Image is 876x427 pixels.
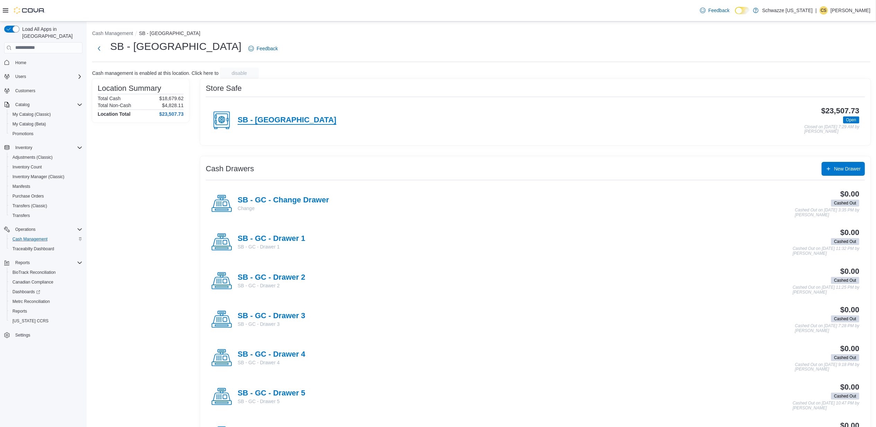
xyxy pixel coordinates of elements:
button: Next [92,42,106,55]
button: My Catalog (Beta) [7,119,85,129]
span: Adjustments (Classic) [12,155,53,160]
span: Transfers [12,213,30,218]
span: Promotions [12,131,34,137]
span: Load All Apps in [GEOGRAPHIC_DATA] [19,26,82,40]
a: Cash Management [10,235,50,243]
span: Promotions [10,130,82,138]
h4: $23,507.73 [159,111,184,117]
span: Cashed Out [834,238,856,245]
span: Reports [10,307,82,315]
button: Transfers [7,211,85,220]
p: $4,828.11 [162,103,184,108]
h4: SB - GC - Drawer 5 [238,389,305,398]
p: Cashed Out on [DATE] 11:25 PM by [PERSON_NAME] [793,285,859,295]
span: Reports [12,308,27,314]
button: Operations [1,225,85,234]
span: Transfers (Classic) [10,202,82,210]
span: Traceabilty Dashboard [12,246,54,252]
span: Cashed Out [834,200,856,206]
button: Users [1,72,85,81]
button: Reports [7,306,85,316]
button: Traceabilty Dashboard [7,244,85,254]
a: Dashboards [10,288,43,296]
h4: SB - GC - Drawer 2 [238,273,305,282]
button: Cash Management [92,31,133,36]
button: Reports [12,259,33,267]
a: Promotions [10,130,36,138]
span: Cashed Out [831,200,859,207]
h3: Store Safe [206,84,242,93]
p: SB - GC - Drawer 2 [238,282,305,289]
a: Metrc Reconciliation [10,297,53,306]
h3: $0.00 [840,267,859,276]
nav: Complex example [4,55,82,358]
p: Cashed Out on [DATE] 9:18 PM by [PERSON_NAME] [795,363,859,372]
span: Cash Management [10,235,82,243]
a: Manifests [10,182,33,191]
h4: SB - [GEOGRAPHIC_DATA] [238,116,336,125]
nav: An example of EuiBreadcrumbs [92,30,870,38]
p: $18,679.62 [159,96,184,101]
h4: SB - GC - Drawer 1 [238,234,305,243]
h3: Cash Drawers [206,165,254,173]
input: Dark Mode [735,7,750,14]
span: Cashed Out [834,355,856,361]
button: Settings [1,330,85,340]
button: Inventory Manager (Classic) [7,172,85,182]
span: Cashed Out [834,277,856,284]
button: Inventory [1,143,85,152]
span: Transfers [10,211,82,220]
a: Traceabilty Dashboard [10,245,57,253]
button: Transfers (Classic) [7,201,85,211]
h3: $0.00 [840,190,859,198]
span: Users [12,72,82,81]
button: SB - [GEOGRAPHIC_DATA] [139,31,200,36]
span: Open [843,116,859,123]
span: Dashboards [12,289,40,295]
span: Metrc Reconciliation [10,297,82,306]
span: Cashed Out [831,315,859,322]
p: SB - GC - Drawer 4 [238,359,305,366]
p: Change [238,205,329,212]
span: Cashed Out [834,316,856,322]
span: Cash Management [12,236,47,242]
button: Inventory Count [7,162,85,172]
p: Closed on [DATE] 7:29 AM by [PERSON_NAME] [804,125,859,134]
span: My Catalog (Beta) [10,120,82,128]
p: Schwazze [US_STATE] [762,6,813,15]
button: Users [12,72,29,81]
span: Inventory [15,145,32,150]
a: Feedback [246,42,281,55]
h4: Location Total [98,111,131,117]
h6: Total Cash [98,96,121,101]
h4: SB - GC - Change Drawer [238,196,329,205]
p: SB - GC - Drawer 3 [238,321,305,328]
a: Transfers (Classic) [10,202,50,210]
span: Home [12,58,82,67]
p: Cashed Out on [DATE] 10:47 PM by [PERSON_NAME] [793,401,859,410]
p: Cashed Out on [DATE] 11:32 PM by [PERSON_NAME] [793,246,859,256]
span: Canadian Compliance [12,279,53,285]
span: Cashed Out [834,393,856,399]
p: Cashed Out on [DATE] 7:28 PM by [PERSON_NAME] [795,324,859,333]
h3: $0.00 [840,383,859,391]
span: Washington CCRS [10,317,82,325]
a: Dashboards [7,287,85,297]
span: My Catalog (Beta) [12,121,46,127]
a: Customers [12,87,38,95]
p: [PERSON_NAME] [831,6,870,15]
button: Inventory [12,143,35,152]
h4: SB - GC - Drawer 4 [238,350,305,359]
button: Metrc Reconciliation [7,297,85,306]
button: Catalog [12,101,32,109]
span: My Catalog (Classic) [10,110,82,119]
button: Home [1,58,85,68]
span: Inventory Count [12,164,42,170]
button: Manifests [7,182,85,191]
a: Home [12,59,29,67]
a: Feedback [697,3,732,17]
a: My Catalog (Beta) [10,120,49,128]
h1: SB - [GEOGRAPHIC_DATA] [110,40,241,53]
span: Metrc Reconciliation [12,299,50,304]
span: BioTrack Reconciliation [10,268,82,277]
